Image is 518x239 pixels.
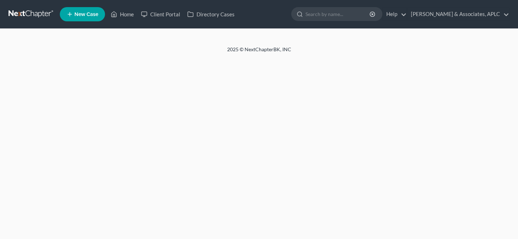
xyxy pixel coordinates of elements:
a: Help [383,8,407,21]
a: Directory Cases [184,8,238,21]
a: Client Portal [137,8,184,21]
input: Search by name... [305,7,371,21]
a: Home [107,8,137,21]
span: New Case [74,12,98,17]
a: [PERSON_NAME] & Associates, APLC [407,8,509,21]
div: 2025 © NextChapterBK, INC [56,46,462,59]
